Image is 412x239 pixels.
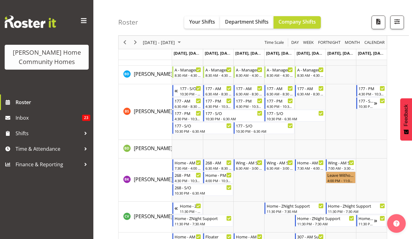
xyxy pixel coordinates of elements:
[205,116,262,121] div: 10:30 PM - 6:30 AM
[267,67,293,73] div: A - Manager
[175,166,201,171] div: 7:30 AM - 4:00 PM
[131,39,140,46] button: Next
[82,115,90,121] span: 23
[297,73,324,78] div: 8:30 AM - 4:30 PM
[203,85,233,97] div: Billie Sothern"s event - 177 - AM Begin From Tuesday, September 9, 2025 at 6:30:00 AM GMT+12:00 E...
[328,159,354,166] div: Wing - AM Support 2
[236,159,262,166] div: Wing - AM Support 1
[302,39,314,46] span: Week
[203,97,233,109] div: Billie Sothern"s event - 177 - PM Begin From Tuesday, September 9, 2025 at 4:30:00 PM GMT+12:00 E...
[297,50,325,56] span: [DATE], [DATE]
[327,50,356,56] span: [DATE], [DATE]
[372,16,385,29] button: Download a PDF of the roster according to the set date range.
[327,178,354,183] div: 4:00 PM - 11:00 PM
[236,104,262,109] div: 4:30 PM - 10:30 PM
[327,172,354,178] div: Leave Without Pay
[295,66,325,78] div: Barbara Dunlop"s event - A - Manager Begin From Friday, September 12, 2025 at 8:30:00 AM GMT+12:0...
[328,203,385,209] div: Home - ZNight Support
[363,39,386,46] button: Month
[189,18,215,25] span: Your Shifts
[267,73,293,78] div: 8:30 AM - 4:30 PM
[180,91,201,96] div: 10:30 PM - 6:30 AM
[266,50,294,56] span: [DATE], [DATE]
[119,202,172,232] td: Cheenee Vargas resource
[267,98,293,104] div: 177 - PM
[297,91,324,96] div: 6:30 AM - 8:30 AM
[400,98,412,140] button: Feedback - Show survey
[356,85,386,97] div: Billie Sothern"s event - 177 - PM Begin From Sunday, September 14, 2025 at 4:30:00 PM GMT+12:00 E...
[175,191,232,195] div: 10:30 PM - 6:30 AM
[225,18,269,25] span: Department Shifts
[344,39,361,46] button: Timeline Month
[119,140,172,159] td: Billie-Rose Dunlop resource
[172,97,203,109] div: Billie Sothern"s event - 177 - AM Begin From Monday, September 8, 2025 at 6:30:00 AM GMT+12:00 En...
[274,16,321,29] button: Company Shifts
[16,113,82,122] span: Inbox
[297,159,324,166] div: Home - AM Support 3
[267,203,324,209] div: Home - ZNight Support
[142,39,184,46] button: September 08 - 14, 2025
[356,215,386,227] div: Cheenee Vargas"s event - Home - ZNight Support Begin From Sunday, September 14, 2025 at 11:30:00 ...
[175,110,201,116] div: 177 - PM
[175,221,232,226] div: 11:30 PM - 7:30 AM
[236,91,262,96] div: 6:30 AM - 8:30 AM
[134,71,172,77] span: [PERSON_NAME]
[358,215,374,221] div: Home - ZNight Support
[134,145,172,152] span: [PERSON_NAME]
[344,39,361,46] span: Month
[175,98,201,104] div: 177 - AM
[302,39,315,46] button: Timeline Week
[205,172,232,178] div: Home - PM Support 2
[235,50,264,56] span: [DATE], [DATE]
[234,122,294,134] div: Billie Sothern"s event - 177 - S/O Begin From Wednesday, September 10, 2025 at 10:30:00 PM GMT+12...
[295,85,325,97] div: Billie Sothern"s event - 177 - AM Begin From Friday, September 12, 2025 at 6:30:00 AM GMT+12:00 E...
[175,122,232,129] div: 177 - S/O
[267,85,293,91] div: 177 - AM
[234,85,264,97] div: Billie Sothern"s event - 177 - AM Begin From Wednesday, September 10, 2025 at 6:30:00 AM GMT+12:0...
[403,104,409,126] span: Feedback
[290,39,300,46] button: Timeline Day
[205,67,232,73] div: A - Manager
[236,85,262,91] div: 177 - AM
[180,85,201,91] div: 177 - S/O
[172,85,203,97] div: Billie Sothern"s event - 177 - S/O Begin From Sunday, September 7, 2025 at 10:30:00 PM GMT+12:00 ...
[118,19,138,26] h4: Roster
[236,166,262,171] div: 6:30 AM - 3:00 PM
[267,166,293,171] div: 6:30 AM - 3:00 PM
[134,176,223,183] a: [PERSON_NAME] (BK) [PERSON_NAME]
[134,213,172,220] a: [PERSON_NAME]
[295,159,325,171] div: Brijesh (BK) Kachhadiya"s event - Home - AM Support 3 Begin From Friday, September 12, 2025 at 7:...
[119,36,130,49] div: Previous
[172,110,203,122] div: Billie Sothern"s event - 177 - PM Begin From Monday, September 8, 2025 at 4:30:00 PM GMT+12:00 En...
[234,159,264,171] div: Brijesh (BK) Kachhadiya"s event - Wing - AM Support 1 Begin From Wednesday, September 10, 2025 at...
[265,202,325,214] div: Cheenee Vargas"s event - Home - ZNight Support Begin From Thursday, September 11, 2025 at 11:30:0...
[16,160,81,169] span: Finance & Reporting
[364,39,385,46] span: calendar
[203,110,264,122] div: Billie Sothern"s event - 177 - S/O Begin From Tuesday, September 9, 2025 at 10:30:00 PM GMT+12:00...
[119,84,172,140] td: Billie Sothern resource
[358,98,374,104] div: 177 - S/O
[295,215,356,227] div: Cheenee Vargas"s event - Home - ZNight Support Begin From Friday, September 12, 2025 at 11:30:00 ...
[328,209,385,214] div: 11:30 PM - 7:30 AM
[205,98,232,104] div: 177 - PM
[203,66,233,78] div: Barbara Dunlop"s event - A - Manager Begin From Tuesday, September 9, 2025 at 8:30:00 AM GMT+12:0...
[267,110,324,116] div: 177 - S/O
[175,116,201,121] div: 4:30 PM - 10:30 PM
[175,172,201,178] div: 268 - PM
[291,39,299,46] span: Day
[267,91,293,96] div: 6:30 AM - 8:30 AM
[174,50,202,56] span: [DATE], [DATE]
[267,159,293,166] div: Wing - AM Support 1
[265,97,295,109] div: Billie Sothern"s event - 177 - PM Begin From Thursday, September 11, 2025 at 4:30:00 PM GMT+12:00...
[264,39,285,46] button: Time Scale
[172,184,233,196] div: Brijesh (BK) Kachhadiya"s event - 268 - S/O Begin From Monday, September 8, 2025 at 10:30:00 PM G...
[16,129,81,138] span: Shifts
[205,166,232,171] div: 6:30 AM - 8:30 AM
[220,16,274,29] button: Department Shifts
[265,85,295,97] div: Billie Sothern"s event - 177 - AM Begin From Thursday, September 11, 2025 at 6:30:00 AM GMT+12:00...
[205,73,232,78] div: 8:30 AM - 4:30 PM
[358,85,385,91] div: 177 - PM
[203,172,233,183] div: Brijesh (BK) Kachhadiya"s event - Home - PM Support 2 Begin From Tuesday, September 9, 2025 at 4:...
[175,215,232,221] div: Home - ZNight Support
[297,221,354,226] div: 11:30 PM - 7:30 AM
